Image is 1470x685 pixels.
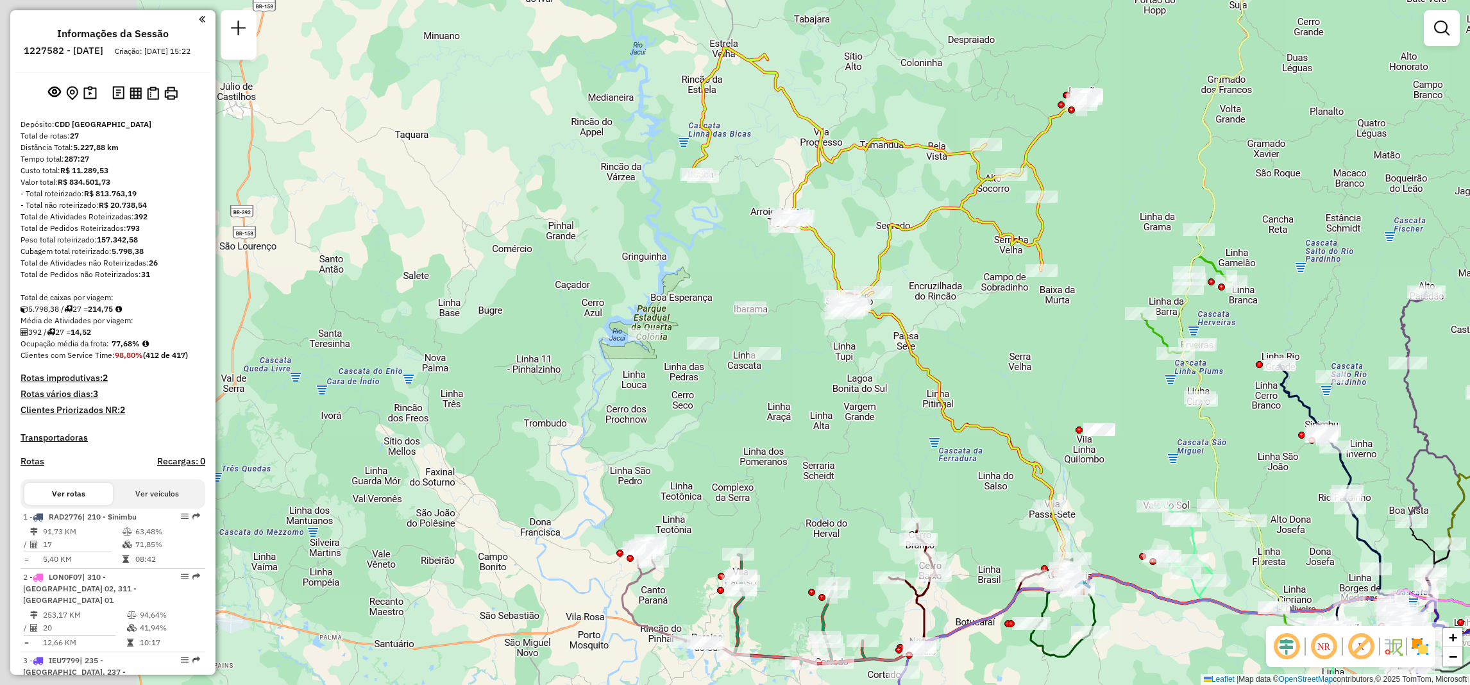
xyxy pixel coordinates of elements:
[82,512,137,521] span: | 210 - Sinimbu
[21,188,205,199] div: - Total roteirizado:
[127,624,137,632] i: % de utilização da cubagem
[21,119,205,130] div: Depósito:
[157,456,205,467] h4: Recargas: 0
[21,199,205,211] div: - Total não roteirizado:
[21,389,205,400] h4: Rotas vários dias:
[192,512,200,520] em: Rota exportada
[21,432,205,443] h4: Transportadoras
[127,611,137,619] i: % de utilização do peso
[1201,674,1470,685] div: Map data © contributors,© 2025 TomTom, Microsoft
[115,350,143,360] strong: 98,80%
[181,512,189,520] em: Opções
[71,327,91,337] strong: 14,52
[21,373,205,384] h4: Rotas improdutivas:
[21,176,205,188] div: Valor total:
[139,622,200,634] td: 41,94%
[226,15,251,44] a: Nova sessão e pesquisa
[1443,647,1462,666] a: Zoom out
[23,512,137,521] span: 1 -
[57,28,169,40] h4: Informações da Sessão
[21,350,115,360] span: Clientes com Service Time:
[42,553,122,566] td: 5,40 KM
[81,83,99,103] button: Painel de Sugestão
[1315,370,1347,383] div: Atividade não roteirizada - LUIS KANITZ JUNIOR
[21,130,205,142] div: Total de rotas:
[42,538,122,551] td: 17
[149,258,158,267] strong: 26
[139,609,200,622] td: 94,64%
[192,656,200,664] em: Rota exportada
[122,528,132,536] i: % de utilização do peso
[1429,15,1455,41] a: Exibir filtros
[1449,648,1457,664] span: −
[134,212,148,221] strong: 392
[99,200,147,210] strong: R$ 20.738,54
[110,46,196,57] div: Criação: [DATE] 15:22
[49,572,82,582] span: LON0F07
[21,405,205,416] h4: Clientes Priorizados NR:
[1383,636,1403,657] img: Fluxo de ruas
[113,483,201,505] button: Ver veículos
[21,315,205,326] div: Média de Atividades por viagem:
[21,328,28,336] i: Total de Atividades
[1410,636,1430,657] img: Exibir/Ocultar setores
[21,339,109,348] span: Ocupação média da frota:
[47,328,55,336] i: Total de rotas
[122,541,132,548] i: % de utilização da cubagem
[64,305,72,313] i: Total de rotas
[790,208,806,224] img: Arroio do Tigre
[23,553,30,566] td: =
[55,119,151,129] strong: CDD [GEOGRAPHIC_DATA]
[120,404,125,416] strong: 2
[135,553,199,566] td: 08:42
[21,153,205,165] div: Tempo total:
[135,538,199,551] td: 71,85%
[115,305,122,313] i: Meta Caixas/viagem: 212,48 Diferença: 2,27
[42,609,126,622] td: 253,17 KM
[687,337,719,350] div: Atividade não roteirizada - CANCHA DE BOCHA OLIV
[88,304,113,314] strong: 214,75
[24,45,103,56] h6: 1227582 - [DATE]
[142,340,149,348] em: Média calculada utilizando a maior ocupação (%Peso ou %Cubagem) de cada rota da sessão. Rotas cro...
[126,223,140,233] strong: 793
[141,269,150,279] strong: 31
[21,456,44,467] a: Rotas
[749,347,781,360] div: Atividade não roteirizada - MINE MERCADO BUENO
[73,142,119,152] strong: 5.227,88 km
[734,301,766,314] div: Atividade não roteirizada - LANCHERIA GLANZEL
[21,234,205,246] div: Peso total roteirizado:
[21,326,205,338] div: 392 / 27 =
[628,328,660,341] div: Atividade não roteirizada - MAIRA MUNDT
[21,269,205,280] div: Total de Pedidos não Roteirizados:
[42,525,122,538] td: 91,73 KM
[23,572,137,605] span: 2 -
[854,294,871,310] img: Sobradinho
[21,305,28,313] i: Cubagem total roteirizado
[1449,629,1457,645] span: +
[144,84,162,103] button: Visualizar Romaneio
[97,235,138,244] strong: 157.342,58
[1271,631,1302,662] span: Ocultar deslocamento
[30,624,38,632] i: Total de Atividades
[181,573,189,580] em: Opções
[122,555,129,563] i: Tempo total em rota
[30,541,38,548] i: Total de Atividades
[112,246,144,256] strong: 5.798,38
[21,165,205,176] div: Custo total:
[1204,675,1235,684] a: Leaflet
[127,639,133,647] i: Tempo total em rota
[84,189,137,198] strong: R$ 813.763,19
[21,211,205,223] div: Total de Atividades Roteirizadas:
[23,572,137,605] span: | 310 - [GEOGRAPHIC_DATA] 02, 311 - [GEOGRAPHIC_DATA] 01
[42,636,126,649] td: 12,66 KM
[30,528,38,536] i: Distância Total
[162,84,180,103] button: Imprimir Rotas
[1443,628,1462,647] a: Zoom in
[112,339,140,348] strong: 77,68%
[1279,675,1333,684] a: OpenStreetMap
[199,12,205,26] a: Clique aqui para minimizar o painel
[23,622,30,634] td: /
[110,83,127,103] button: Logs desbloquear sessão
[58,177,110,187] strong: R$ 834.501,73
